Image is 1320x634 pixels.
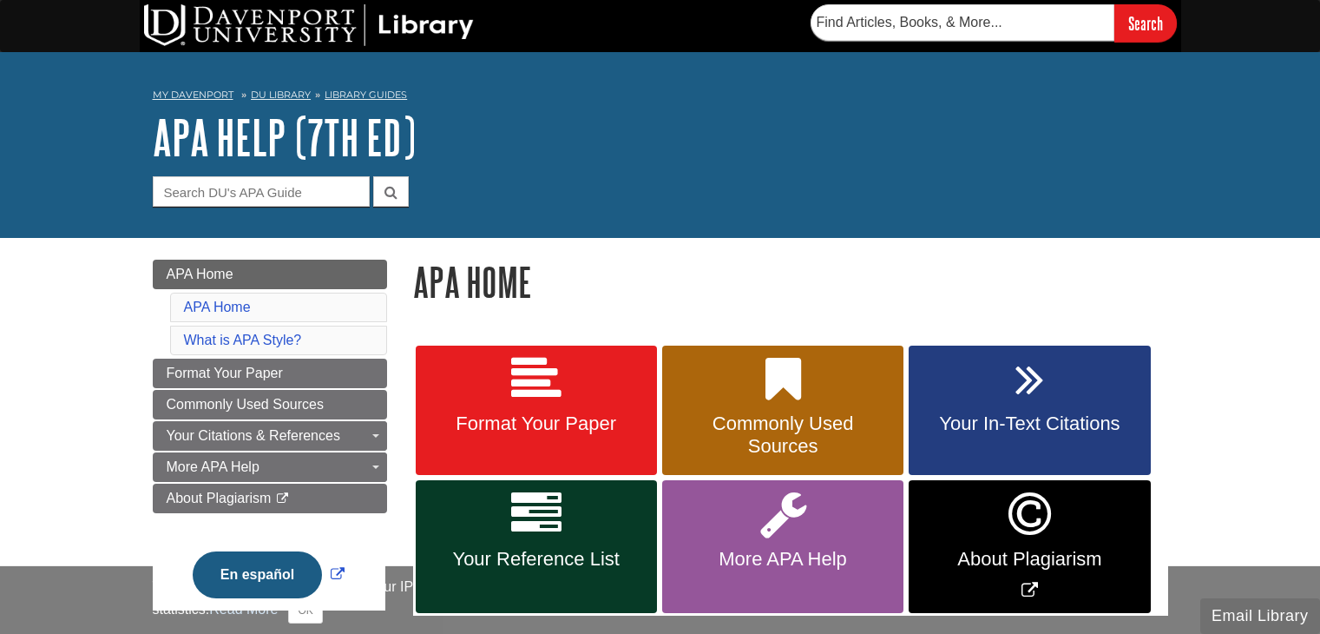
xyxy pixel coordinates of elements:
span: About Plagiarism [167,491,272,505]
a: What is APA Style? [184,333,302,347]
form: Searches DU Library's articles, books, and more [811,4,1177,42]
button: En español [193,551,322,598]
a: More APA Help [153,452,387,482]
a: Your Citations & References [153,421,387,451]
a: Link opens in new window [188,567,349,582]
i: This link opens in a new window [275,493,290,505]
a: DU Library [251,89,311,101]
a: APA Home [153,260,387,289]
a: More APA Help [662,480,903,613]
input: Find Articles, Books, & More... [811,4,1114,41]
span: More APA Help [675,548,890,571]
span: APA Home [167,267,233,281]
a: Link opens in new window [909,480,1150,613]
span: Format Your Paper [167,366,283,380]
a: My Davenport [153,88,233,102]
span: Your In-Text Citations [922,413,1137,435]
span: More APA Help [167,459,259,474]
span: Commonly Used Sources [167,397,324,412]
div: Guide Page Menu [153,260,387,628]
img: DU Library [144,4,474,46]
button: Email Library [1200,598,1320,634]
a: Format Your Paper [416,346,657,476]
a: Commonly Used Sources [153,390,387,419]
nav: breadcrumb [153,83,1168,111]
span: Commonly Used Sources [675,413,890,458]
a: Your In-Text Citations [909,346,1150,476]
span: About Plagiarism [922,548,1137,571]
span: Your Reference List [429,548,644,571]
a: Library Guides [325,89,407,101]
input: Search [1114,4,1177,42]
a: APA Help (7th Ed) [153,110,416,164]
a: APA Home [184,300,251,314]
input: Search DU's APA Guide [153,176,370,207]
a: Commonly Used Sources [662,346,903,476]
a: Your Reference List [416,480,657,613]
a: About Plagiarism [153,484,387,513]
a: Format Your Paper [153,359,387,388]
span: Format Your Paper [429,413,644,435]
h1: APA Home [413,260,1168,304]
span: Your Citations & References [167,428,340,443]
